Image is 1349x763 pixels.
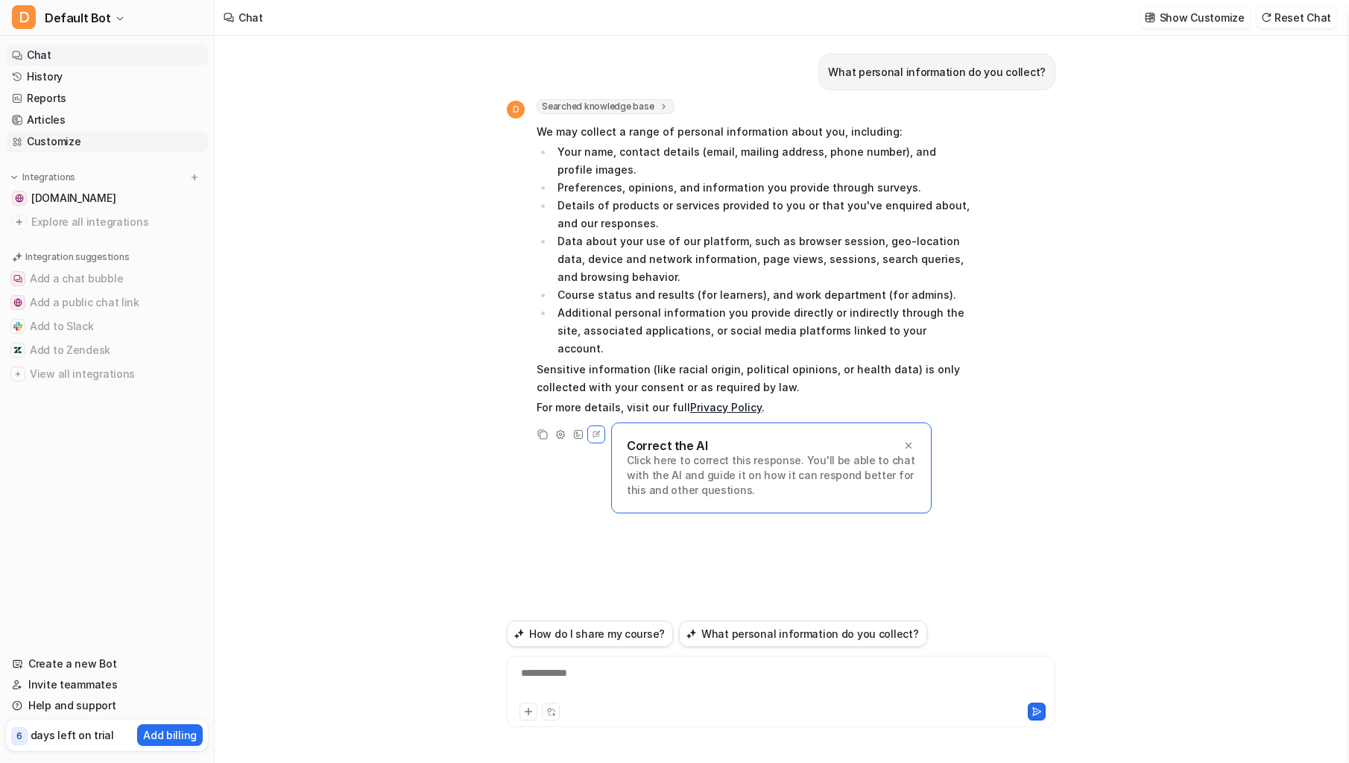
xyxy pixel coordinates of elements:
li: Data about your use of our platform, such as browser session, geo-location data, device and netwo... [553,232,973,286]
img: Add to Zendesk [13,346,22,355]
p: Sensitive information (like racial origin, political opinions, or health data) is only collected ... [537,361,973,396]
span: Explore all integrations [31,210,202,234]
img: Add to Slack [13,322,22,331]
button: Show Customize [1140,7,1251,28]
a: Chat [6,45,208,66]
button: Add a public chat linkAdd a public chat link [6,291,208,314]
img: menu_add.svg [189,172,200,183]
button: Integrations [6,170,80,185]
button: Reset Chat [1257,7,1337,28]
img: View all integrations [13,370,22,379]
span: Default Bot [45,7,111,28]
span: D [12,5,36,29]
li: Additional personal information you provide directly or indirectly through the site, associated a... [553,304,973,358]
a: Customize [6,131,208,152]
img: reset [1261,12,1271,23]
a: Explore all integrations [6,212,208,232]
p: Correct the AI [627,438,707,453]
img: Add a public chat link [13,298,22,307]
li: Preferences, opinions, and information you provide through surveys. [553,179,973,197]
p: days left on trial [31,727,114,743]
p: Integration suggestions [25,250,129,264]
button: Add a chat bubbleAdd a chat bubble [6,267,208,291]
a: Articles [6,110,208,130]
li: Your name, contact details (email, mailing address, phone number), and profile images. [553,143,973,179]
p: 6 [16,729,22,743]
p: Click here to correct this response. You'll be able to chat with the AI and guide it on how it ca... [627,453,916,498]
span: Searched knowledge base [537,99,674,114]
span: [DOMAIN_NAME] [31,191,116,206]
p: We may collect a range of personal information about you, including: [537,123,973,141]
a: History [6,66,208,87]
img: customize [1145,12,1155,23]
li: Course status and results (for learners), and work department (for admins). [553,286,973,304]
a: Invite teammates [6,674,208,695]
p: For more details, visit our full . [537,399,973,417]
button: Add to SlackAdd to Slack [6,314,208,338]
p: Integrations [22,171,75,183]
a: coassemble.com[DOMAIN_NAME] [6,188,208,209]
a: Reports [6,88,208,109]
p: Show Customize [1160,10,1245,25]
button: How do I share my course? [507,621,673,647]
div: Chat [238,10,263,25]
li: Details of products or services provided to you or that you've enquired about, and our responses. [553,197,973,232]
img: coassemble.com [15,194,24,203]
a: Privacy Policy [690,401,762,414]
img: expand menu [9,172,19,183]
span: D [507,101,525,118]
a: Create a new Bot [6,653,208,674]
p: Add billing [143,727,197,743]
button: Add billing [137,724,203,746]
button: What personal information do you collect? [679,621,927,647]
button: Add to ZendeskAdd to Zendesk [6,338,208,362]
p: What personal information do you collect? [828,63,1046,81]
button: View all integrationsView all integrations [6,362,208,386]
a: Help and support [6,695,208,716]
img: explore all integrations [12,215,27,229]
img: Add a chat bubble [13,274,22,283]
